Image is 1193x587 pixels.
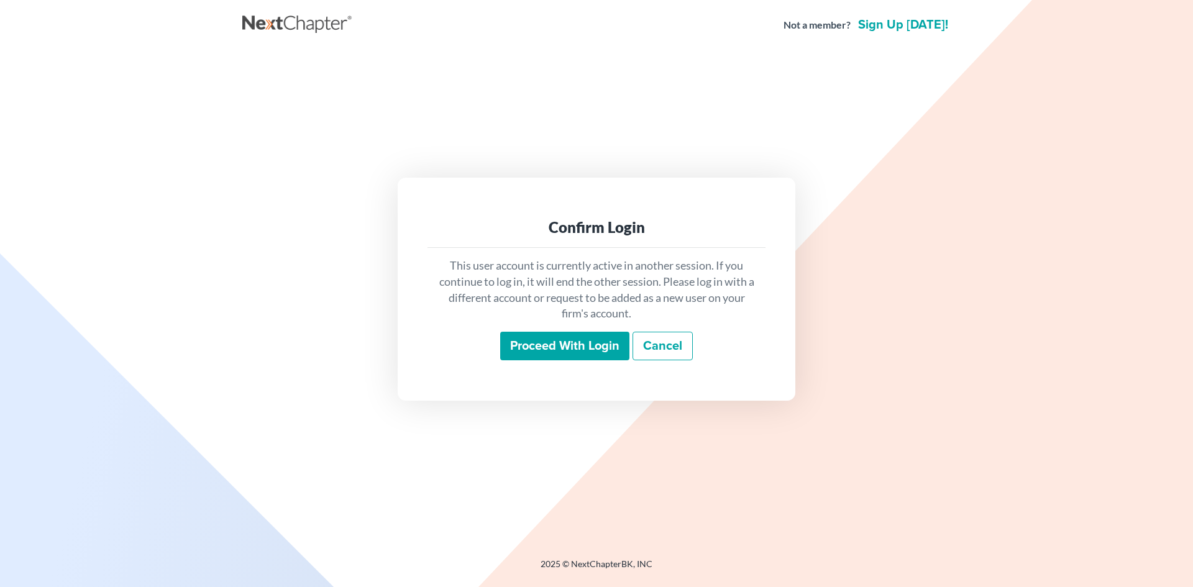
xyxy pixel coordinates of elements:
div: 2025 © NextChapterBK, INC [242,558,951,580]
a: Cancel [633,332,693,360]
strong: Not a member? [784,18,851,32]
input: Proceed with login [500,332,629,360]
a: Sign up [DATE]! [856,19,951,31]
p: This user account is currently active in another session. If you continue to log in, it will end ... [437,258,756,322]
div: Confirm Login [437,217,756,237]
